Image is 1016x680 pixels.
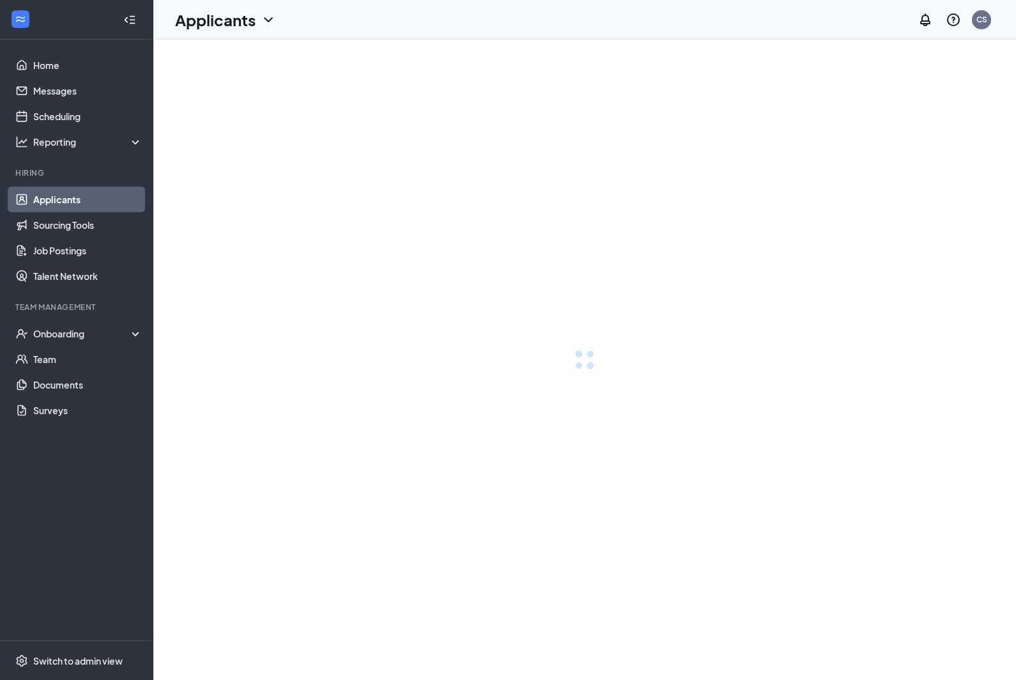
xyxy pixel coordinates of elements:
div: Team Management [15,302,140,313]
svg: Notifications [918,12,933,27]
svg: WorkstreamLogo [14,13,27,26]
a: Job Postings [33,238,142,263]
svg: QuestionInfo [946,12,961,27]
svg: Analysis [15,135,28,148]
div: CS [976,14,987,25]
a: Surveys [33,398,142,423]
svg: Collapse [123,13,136,26]
a: Documents [33,372,142,398]
a: Scheduling [33,104,142,129]
div: Onboarding [33,327,143,340]
div: Hiring [15,167,140,178]
svg: UserCheck [15,327,28,340]
div: Reporting [33,135,143,148]
a: Applicants [33,187,142,212]
a: Home [33,52,142,78]
a: Talent Network [33,263,142,289]
h1: Applicants [175,9,256,31]
a: Team [33,346,142,372]
a: Sourcing Tools [33,212,142,238]
svg: Settings [15,654,28,667]
a: Messages [33,78,142,104]
div: Switch to admin view [33,654,123,667]
svg: ChevronDown [261,12,276,27]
